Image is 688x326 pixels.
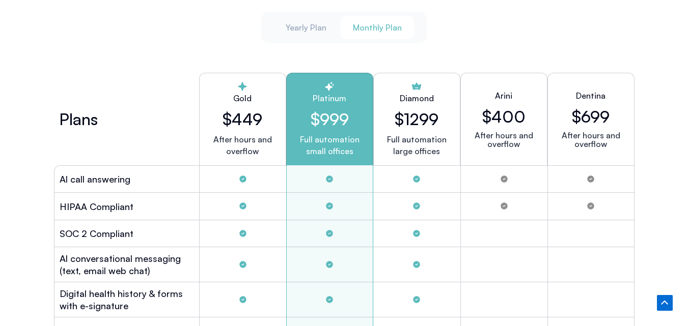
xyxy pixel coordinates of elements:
[556,131,626,149] p: After hours and overflow
[60,173,130,185] h2: Al call answering
[576,90,606,102] h2: Dentina
[295,109,365,129] h2: $999
[295,134,365,157] p: Full automation small offices
[353,22,402,33] span: Monthly Plan
[208,134,278,157] p: After hours and overflow
[495,90,512,102] h2: Arini
[400,92,434,104] h2: Diamond
[60,227,133,240] h2: SOC 2 Compliant
[59,113,98,125] h2: Plans
[482,107,526,126] h2: $400
[295,92,365,104] h2: Platinum
[60,200,133,213] h2: HIPAA Compliant
[572,107,610,126] h2: $699
[60,252,194,277] h2: Al conversational messaging (text, email web chat)
[286,22,326,33] span: Yearly Plan
[395,109,438,129] h2: $1299
[60,287,194,312] h2: Digital health history & forms with e-signature
[469,131,539,149] p: After hours and overflow
[208,92,278,104] h2: Gold
[208,109,278,129] h2: $449
[387,134,447,157] p: Full automation large offices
